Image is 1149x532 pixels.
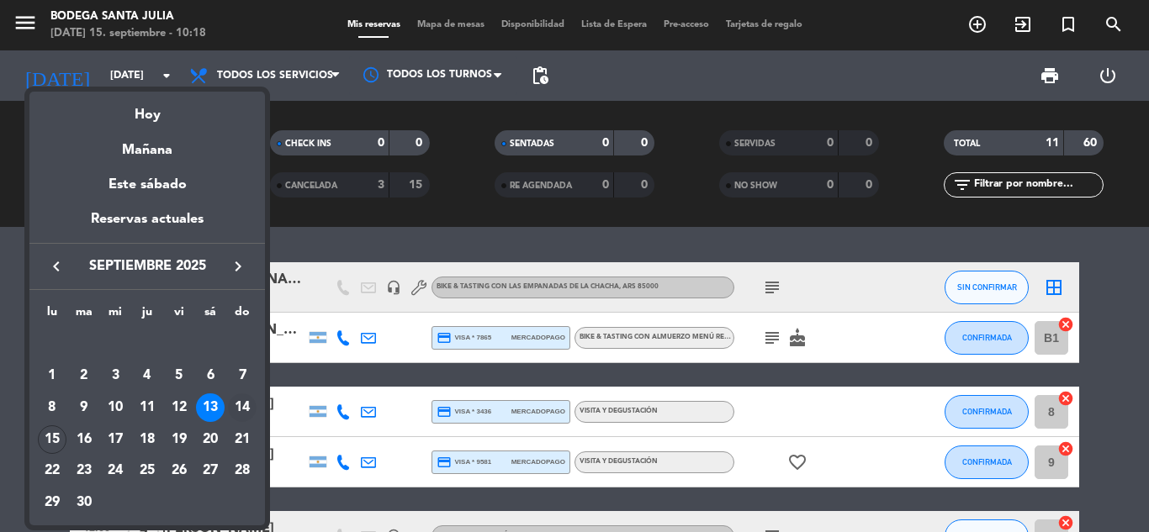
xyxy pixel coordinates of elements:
[165,361,193,390] div: 5
[133,393,161,422] div: 11
[163,361,195,392] td: 5 de septiembre de 2025
[38,457,66,486] div: 22
[131,303,163,329] th: jueves
[163,424,195,456] td: 19 de septiembre de 2025
[36,456,68,487] td: 22 de septiembre de 2025
[196,393,225,422] div: 13
[131,456,163,487] td: 25 de septiembre de 2025
[36,392,68,424] td: 8 de septiembre de 2025
[70,393,98,422] div: 9
[99,392,131,424] td: 10 de septiembre de 2025
[70,457,98,486] div: 23
[196,457,225,486] div: 27
[68,303,100,329] th: martes
[226,424,258,456] td: 21 de septiembre de 2025
[195,456,227,487] td: 27 de septiembre de 2025
[70,425,98,454] div: 16
[133,457,161,486] div: 25
[36,361,68,392] td: 1 de septiembre de 2025
[38,488,66,517] div: 29
[131,392,163,424] td: 11 de septiembre de 2025
[165,425,193,454] div: 19
[99,424,131,456] td: 17 de septiembre de 2025
[195,303,227,329] th: sábado
[195,392,227,424] td: 13 de septiembre de 2025
[29,92,265,126] div: Hoy
[46,256,66,277] i: keyboard_arrow_left
[228,393,257,422] div: 14
[131,424,163,456] td: 18 de septiembre de 2025
[195,424,227,456] td: 20 de septiembre de 2025
[68,361,100,392] td: 2 de septiembre de 2025
[99,303,131,329] th: miércoles
[196,425,225,454] div: 20
[29,161,265,208] div: Este sábado
[38,361,66,390] div: 1
[163,456,195,487] td: 26 de septiembre de 2025
[223,255,253,277] button: keyboard_arrow_right
[38,393,66,422] div: 8
[36,424,68,456] td: 15 de septiembre de 2025
[226,392,258,424] td: 14 de septiembre de 2025
[228,425,257,454] div: 21
[71,255,223,277] span: septiembre 2025
[41,255,71,277] button: keyboard_arrow_left
[226,303,258,329] th: domingo
[165,393,193,422] div: 12
[29,208,265,243] div: Reservas actuales
[163,392,195,424] td: 12 de septiembre de 2025
[163,303,195,329] th: viernes
[68,456,100,487] td: 23 de septiembre de 2025
[29,127,265,161] div: Mañana
[133,425,161,454] div: 18
[101,393,130,422] div: 10
[68,424,100,456] td: 16 de septiembre de 2025
[195,361,227,392] td: 6 de septiembre de 2025
[99,361,131,392] td: 3 de septiembre de 2025
[36,329,258,361] td: SEP.
[70,361,98,390] div: 2
[196,361,225,390] div: 6
[36,487,68,519] td: 29 de septiembre de 2025
[165,457,193,486] div: 26
[68,392,100,424] td: 9 de septiembre de 2025
[68,487,100,519] td: 30 de septiembre de 2025
[99,456,131,487] td: 24 de septiembre de 2025
[101,425,130,454] div: 17
[101,457,130,486] div: 24
[101,361,130,390] div: 3
[131,361,163,392] td: 4 de septiembre de 2025
[36,303,68,329] th: lunes
[38,425,66,454] div: 15
[70,488,98,517] div: 30
[228,457,257,486] div: 28
[228,361,257,390] div: 7
[226,361,258,392] td: 7 de septiembre de 2025
[133,361,161,390] div: 4
[228,256,248,277] i: keyboard_arrow_right
[226,456,258,487] td: 28 de septiembre de 2025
